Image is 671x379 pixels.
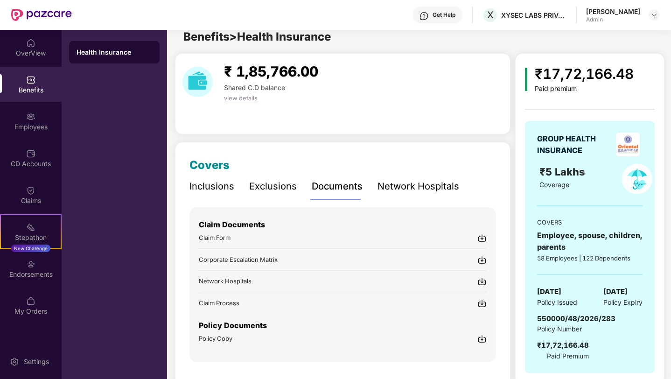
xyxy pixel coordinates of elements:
[199,299,239,307] span: Claim Process
[312,179,363,194] div: Documents
[535,63,634,85] div: ₹17,72,166.48
[650,11,658,19] img: svg+xml;base64,PHN2ZyBpZD0iRHJvcGRvd24tMzJ4MzIiIHhtbG5zPSJodHRwOi8vd3d3LnczLm9yZy8yMDAwL3N2ZyIgd2...
[26,112,35,121] img: svg+xml;base64,PHN2ZyBpZD0iRW1wbG95ZWVzIiB4bWxucz0iaHR0cDovL3d3dy53My5vcmcvMjAwMC9zdmciIHdpZHRoPS...
[477,277,487,286] img: svg+xml;base64,PHN2ZyBpZD0iRG93bmxvYWQtMjR4MjQiIHhtbG5zPSJodHRwOi8vd3d3LnczLm9yZy8yMDAwL3N2ZyIgd2...
[224,63,318,80] span: ₹ 1,85,766.00
[199,234,231,241] span: Claim Form
[189,158,230,172] span: Covers
[26,223,35,232] img: svg+xml;base64,PHN2ZyB4bWxucz0iaHR0cDovL3d3dy53My5vcmcvMjAwMC9zdmciIHdpZHRoPSIyMSIgaGVpZ2h0PSIyMC...
[603,286,628,297] span: [DATE]
[199,256,278,263] span: Corporate Escalation Matrix
[183,30,331,43] span: Benefits > Health Insurance
[419,11,429,21] img: svg+xml;base64,PHN2ZyBpZD0iSGVscC0zMngzMiIgeG1sbnM9Imh0dHA6Ly93d3cudzMub3JnLzIwMDAvc3ZnIiB3aWR0aD...
[477,233,487,243] img: svg+xml;base64,PHN2ZyBpZD0iRG93bmxvYWQtMjR4MjQiIHhtbG5zPSJodHRwOi8vd3d3LnczLm9yZy8yMDAwL3N2ZyIgd2...
[537,297,577,308] span: Policy Issued
[622,164,652,194] img: policyIcon
[537,230,643,253] div: Employee, spouse, children, parents
[477,255,487,265] img: svg+xml;base64,PHN2ZyBpZD0iRG93bmxvYWQtMjR4MjQiIHhtbG5zPSJodHRwOi8vd3d3LnczLm9yZy8yMDAwL3N2ZyIgd2...
[433,11,455,19] div: Get Help
[487,9,494,21] span: X
[377,179,459,194] div: Network Hospitals
[199,320,487,331] p: Policy Documents
[501,11,566,20] div: XYSEC LABS PRIVATE LIMITED
[539,166,587,178] span: ₹5 Lakhs
[586,7,640,16] div: [PERSON_NAME]
[537,325,582,333] span: Policy Number
[26,260,35,269] img: svg+xml;base64,PHN2ZyBpZD0iRW5kb3JzZW1lbnRzIiB4bWxucz0iaHR0cDovL3d3dy53My5vcmcvMjAwMC9zdmciIHdpZH...
[26,296,35,306] img: svg+xml;base64,PHN2ZyBpZD0iTXlfT3JkZXJzIiBkYXRhLW5hbWU9Ik15IE9yZGVycyIgeG1sbnM9Imh0dHA6Ly93d3cudz...
[199,335,232,342] span: Policy Copy
[26,186,35,195] img: svg+xml;base64,PHN2ZyBpZD0iQ2xhaW0iIHhtbG5zPSJodHRwOi8vd3d3LnczLm9yZy8yMDAwL3N2ZyIgd2lkdGg9IjIwIi...
[537,218,643,227] div: COVERS
[199,277,252,285] span: Network Hospitals
[537,286,561,297] span: [DATE]
[1,233,61,242] div: Stepathon
[26,75,35,84] img: svg+xml;base64,PHN2ZyBpZD0iQmVuZWZpdHMiIHhtbG5zPSJodHRwOi8vd3d3LnczLm9yZy8yMDAwL3N2ZyIgd2lkdGg9Ij...
[189,179,234,194] div: Inclusions
[11,9,72,21] img: New Pazcare Logo
[603,297,643,308] span: Policy Expiry
[10,357,19,366] img: svg+xml;base64,PHN2ZyBpZD0iU2V0dGluZy0yMHgyMCIgeG1sbnM9Imh0dHA6Ly93d3cudzMub3JnLzIwMDAvc3ZnIiB3aW...
[249,179,297,194] div: Exclusions
[525,68,527,91] img: icon
[11,245,50,252] div: New Challenge
[77,48,152,57] div: Health Insurance
[586,16,640,23] div: Admin
[616,133,640,156] img: insurerLogo
[539,181,569,189] span: Coverage
[26,38,35,48] img: svg+xml;base64,PHN2ZyBpZD0iSG9tZSIgeG1sbnM9Imh0dHA6Ly93d3cudzMub3JnLzIwMDAvc3ZnIiB3aWR0aD0iMjAiIG...
[477,299,487,308] img: svg+xml;base64,PHN2ZyBpZD0iRG93bmxvYWQtMjR4MjQiIHhtbG5zPSJodHRwOi8vd3d3LnczLm9yZy8yMDAwL3N2ZyIgd2...
[547,351,589,361] span: Paid Premium
[537,253,643,263] div: 58 Employees | 122 Dependents
[21,357,52,366] div: Settings
[182,67,213,97] img: download
[26,149,35,158] img: svg+xml;base64,PHN2ZyBpZD0iQ0RfQWNjb3VudHMiIGRhdGEtbmFtZT0iQ0QgQWNjb3VudHMiIHhtbG5zPSJodHRwOi8vd3...
[537,133,613,156] div: GROUP HEALTH INSURANCE
[224,84,285,91] span: Shared C.D balance
[477,334,487,344] img: svg+xml;base64,PHN2ZyBpZD0iRG93bmxvYWQtMjR4MjQiIHhtbG5zPSJodHRwOi8vd3d3LnczLm9yZy8yMDAwL3N2ZyIgd2...
[199,219,487,231] p: Claim Documents
[535,85,634,93] div: Paid premium
[537,340,589,351] div: ₹17,72,166.48
[224,94,258,102] span: view details
[537,314,615,323] span: 550000/48/2026/283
